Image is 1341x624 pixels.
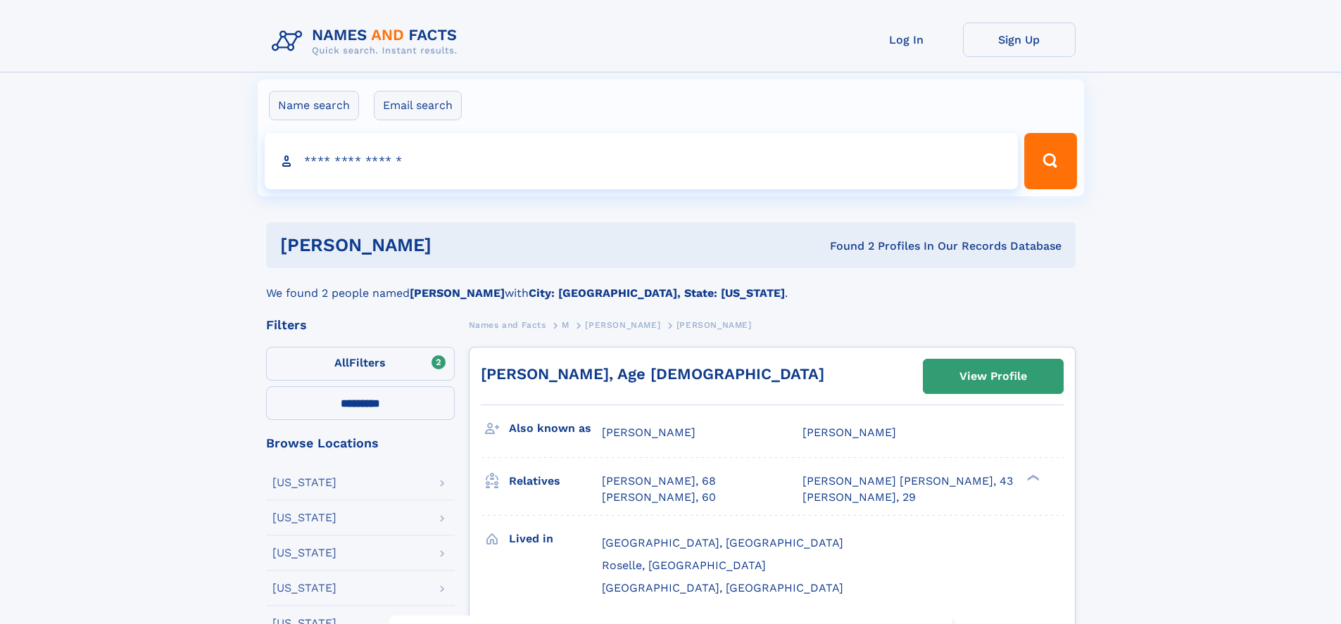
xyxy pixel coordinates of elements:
[631,238,1062,254] div: Found 2 Profiles In Our Records Database
[266,268,1076,302] div: We found 2 people named with .
[410,286,505,300] b: [PERSON_NAME]
[602,559,766,572] span: Roselle, [GEOGRAPHIC_DATA]
[266,23,469,61] img: Logo Names and Facts
[676,320,752,330] span: [PERSON_NAME]
[266,319,455,331] div: Filters
[963,23,1076,57] a: Sign Up
[602,490,716,505] a: [PERSON_NAME], 60
[850,23,963,57] a: Log In
[562,320,569,330] span: M
[602,473,716,489] a: [PERSON_NAME], 68
[509,527,602,551] h3: Lived in
[602,426,695,439] span: [PERSON_NAME]
[509,469,602,493] h3: Relatives
[602,536,843,549] span: [GEOGRAPHIC_DATA], [GEOGRAPHIC_DATA]
[272,547,336,559] div: [US_STATE]
[585,320,660,330] span: [PERSON_NAME]
[602,581,843,594] span: [GEOGRAPHIC_DATA], [GEOGRAPHIC_DATA]
[585,316,660,333] a: [PERSON_NAME]
[334,356,349,369] span: All
[529,286,785,300] b: City: [GEOGRAPHIC_DATA], State: [US_STATE]
[1024,473,1040,483] div: ❯
[265,133,1019,189] input: search input
[266,347,455,381] label: Filters
[802,426,896,439] span: [PERSON_NAME]
[802,473,1013,489] a: [PERSON_NAME] [PERSON_NAME], 43
[266,437,455,450] div: Browse Locations
[924,359,1063,393] a: View Profile
[272,477,336,488] div: [US_STATE]
[272,512,336,523] div: [US_STATE]
[562,316,569,333] a: M
[509,416,602,440] h3: Also known as
[374,91,462,120] label: Email search
[269,91,359,120] label: Name search
[959,360,1027,393] div: View Profile
[272,582,336,594] div: [US_STATE]
[481,365,824,383] a: [PERSON_NAME], Age [DEMOGRAPHIC_DATA]
[280,236,631,254] h1: [PERSON_NAME]
[469,316,546,333] a: Names and Facts
[802,490,916,505] a: [PERSON_NAME], 29
[1024,133,1076,189] button: Search Button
